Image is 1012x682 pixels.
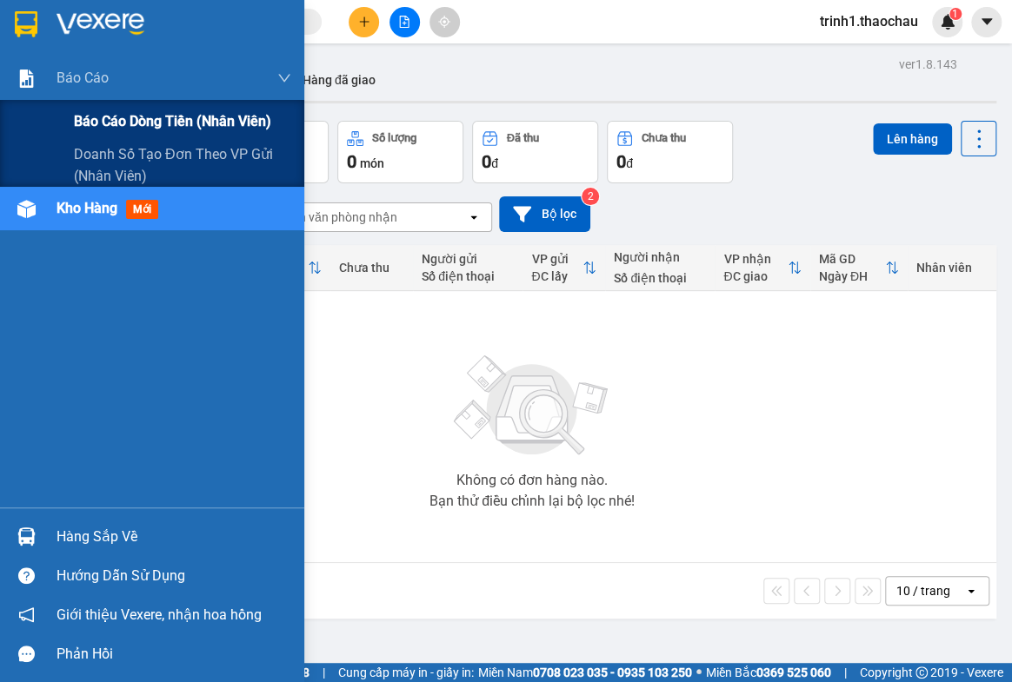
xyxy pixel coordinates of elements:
[915,666,928,679] span: copyright
[896,582,950,599] div: 10 / trang
[57,524,291,550] div: Hàng sắp về
[806,10,932,32] span: trinh1.thaochau
[349,7,379,37] button: plus
[57,641,291,667] div: Phản hồi
[810,245,908,291] th: Toggle SortBy
[723,252,787,266] div: VP nhận
[429,7,460,37] button: aim
[899,55,957,74] div: ver 1.8.143
[17,200,36,218] img: warehouse-icon
[338,663,474,682] span: Cung cấp máy in - giấy in:
[819,252,885,266] div: Mã GD
[979,14,995,30] span: caret-down
[971,7,1002,37] button: caret-down
[17,70,36,88] img: solution-icon
[126,200,158,219] span: mới
[339,261,404,275] div: Chưa thu
[422,252,514,266] div: Người gửi
[478,663,692,682] span: Miền Nam
[491,156,498,170] span: đ
[499,196,590,232] button: Bộ lọc
[358,16,370,28] span: plus
[482,151,491,172] span: 0
[614,271,706,285] div: Số điện thoại
[531,252,583,266] div: VP gửi
[607,121,733,183] button: Chưa thu0đ
[507,132,539,144] div: Đã thu
[456,473,608,487] div: Không có đơn hàng nào.
[57,67,109,89] span: Báo cáo
[706,663,831,682] span: Miền Bắc
[422,269,514,283] div: Số điện thoại
[582,188,599,205] sup: 2
[323,663,325,682] span: |
[445,345,619,467] img: svg+xml;base64,PHN2ZyBjbGFzcz0ibGlzdC1wbHVnX19zdmciIHhtbG5zPSJodHRwOi8vd3d3LnczLm9yZy8yMDAwL3N2Zy...
[398,16,410,28] span: file-add
[277,209,397,226] div: Chọn văn phòng nhận
[429,494,635,508] div: Bạn thử điều chỉnh lại bộ lọc nhé!
[523,245,605,291] th: Toggle SortBy
[873,123,952,155] button: Lên hàng
[18,646,35,662] span: message
[18,567,35,584] span: question-circle
[57,200,117,216] span: Kho hàng
[964,584,978,598] svg: open
[360,156,384,170] span: món
[844,663,847,682] span: |
[389,7,420,37] button: file-add
[15,11,37,37] img: logo-vxr
[57,563,291,589] div: Hướng dẫn sử dụng
[277,71,291,85] span: down
[715,245,809,291] th: Toggle SortBy
[723,269,787,283] div: ĐC giao
[949,8,962,20] sup: 1
[531,269,583,283] div: ĐC lấy
[337,121,463,183] button: Số lượng0món
[642,132,686,144] div: Chưa thu
[347,151,356,172] span: 0
[614,250,706,264] div: Người nhận
[696,669,702,676] span: ⚪️
[616,151,626,172] span: 0
[17,527,36,546] img: warehouse-icon
[819,269,885,283] div: Ngày ĐH
[289,59,389,101] button: Hàng đã giao
[940,14,955,30] img: icon-new-feature
[57,604,262,626] span: Giới thiệu Vexere, nhận hoa hồng
[626,156,633,170] span: đ
[74,143,291,187] span: Doanh số tạo đơn theo VP gửi (nhân viên)
[756,665,831,679] strong: 0369 525 060
[74,110,271,132] span: Báo cáo dòng tiền (nhân viên)
[467,210,481,224] svg: open
[952,8,958,20] span: 1
[916,261,988,275] div: Nhân viên
[438,16,450,28] span: aim
[533,665,692,679] strong: 0708 023 035 - 0935 103 250
[472,121,598,183] button: Đã thu0đ
[372,132,416,144] div: Số lượng
[18,606,35,623] span: notification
